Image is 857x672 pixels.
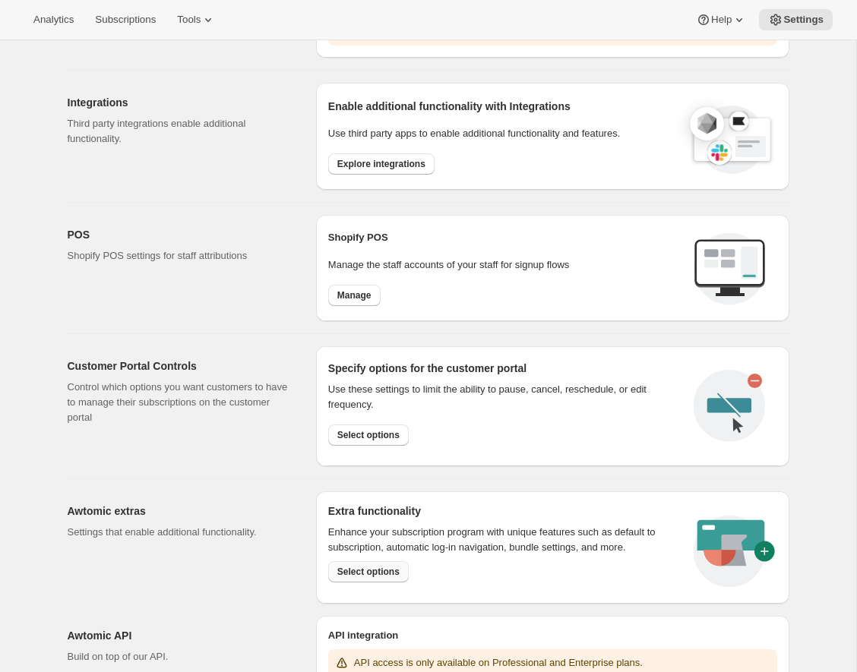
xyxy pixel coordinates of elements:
span: Analytics [33,14,74,26]
div: Use these settings to limit the ability to pause, cancel, reschedule, or edit frequency. [328,382,681,412]
h2: Customer Portal Controls [68,358,292,374]
span: Help [711,14,732,26]
span: Tools [177,14,201,26]
h2: Awtomic API [68,628,292,643]
h2: Awtomic extras [68,503,292,519]
p: Use third party apps to enable additional functionality and features. [328,126,675,141]
button: Help [687,9,756,30]
h2: Extra functionality [328,503,421,519]
span: Manage [337,289,372,301]
button: Explore integrations [328,153,435,175]
p: API access is only available on Professional and Enterprise plans. [354,655,643,670]
p: Enhance your subscription program with unique features such as default to subscription, automatic... [328,525,675,555]
button: Tools [168,9,225,30]
h2: API integration [328,628,777,643]
p: Control which options you want customers to have to manage their subscriptions on the customer po... [68,380,292,425]
button: Manage [328,285,381,306]
p: Shopify POS settings for staff attributions [68,248,292,263]
span: Settings [783,14,824,26]
button: Analytics [24,9,83,30]
button: Select options [328,561,409,582]
h2: Specify options for the customer portal [328,361,681,376]
h2: POS [68,227,292,242]
span: Explore integrations [337,158,425,170]
h2: Enable additional functionality with Integrations [328,99,675,114]
span: Select options [337,429,400,441]
span: Subscriptions [95,14,156,26]
p: Manage the staff accounts of your staff for signup flows [328,257,681,273]
button: Subscriptions [86,9,165,30]
p: Third party integrations enable additional functionality. [68,116,292,147]
p: Settings that enable additional functionality. [68,525,292,540]
button: Select options [328,424,409,446]
h2: Integrations [68,95,292,110]
h2: Shopify POS [328,230,681,245]
span: Select options [337,566,400,578]
button: Settings [759,9,833,30]
p: Build on top of our API. [68,649,292,664]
